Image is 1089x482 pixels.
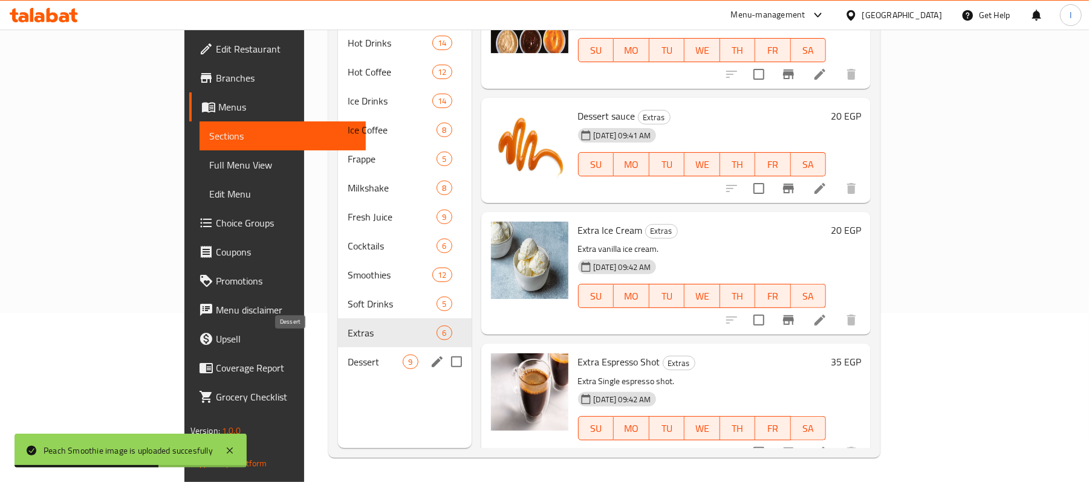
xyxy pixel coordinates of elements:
[218,100,357,114] span: Menus
[813,67,827,82] a: Edit menu item
[760,42,786,59] span: FR
[645,224,678,239] div: Extras
[649,416,685,440] button: TU
[348,94,432,108] span: Ice Drinks
[209,158,357,172] span: Full Menu View
[578,152,614,176] button: SU
[760,420,786,437] span: FR
[684,152,720,176] button: WE
[348,297,437,311] div: Soft Drinks
[216,390,357,404] span: Grocery Checklist
[746,307,772,333] span: Select to update
[614,38,649,62] button: MO
[338,86,471,115] div: Ice Drinks14
[437,298,451,310] span: 5
[584,420,609,437] span: SU
[746,62,772,87] span: Select to update
[755,38,791,62] button: FR
[348,210,437,224] div: Fresh Juice
[725,156,751,173] span: TH
[589,394,656,405] span: [DATE] 09:42 AM
[837,438,866,467] button: delete
[578,242,827,257] p: Extra vanilla ice cream.
[189,295,366,324] a: Menu disclaimer
[614,152,649,176] button: MO
[428,353,446,371] button: edit
[791,416,827,440] button: SA
[796,288,822,305] span: SA
[190,423,220,439] span: Version:
[44,444,213,457] div: Peach Smoothie image is uploaded succesfully
[831,353,861,370] h6: 35 EGP
[614,416,649,440] button: MO
[338,347,471,376] div: Dessert9edit
[725,420,751,437] span: TH
[654,156,680,173] span: TU
[578,416,614,440] button: SU
[654,420,680,437] span: TU
[437,327,451,339] span: 6
[746,440,772,465] span: Select to update
[189,63,366,92] a: Branches
[437,153,451,165] span: 5
[433,66,451,78] span: 12
[619,42,645,59] span: MO
[338,202,471,231] div: Fresh Juice9
[720,416,756,440] button: TH
[589,130,656,141] span: [DATE] 09:41 AM
[639,111,670,124] span: Extras
[200,179,366,208] a: Edit Menu
[649,152,685,176] button: TU
[216,42,357,56] span: Edit Restaurant
[663,356,695,370] div: Extras
[209,129,357,143] span: Sections
[216,245,357,259] span: Coupons
[649,38,685,62] button: TU
[619,156,645,173] span: MO
[216,274,357,288] span: Promotions
[338,260,471,289] div: Smoothies12
[338,231,471,260] div: Cocktails6
[348,65,432,79] span: Hot Coffee
[338,173,471,202] div: Milkshake8
[348,268,432,282] div: Smoothies
[437,297,452,311] div: items
[614,284,649,308] button: MO
[403,356,417,368] span: 9
[1070,8,1071,22] span: I
[216,332,357,346] span: Upsell
[755,416,791,440] button: FR
[338,57,471,86] div: Hot Coffee12
[725,42,751,59] span: TH
[689,42,715,59] span: WE
[862,8,942,22] div: [GEOGRAPHIC_DATA]
[584,288,609,305] span: SU
[578,221,643,239] span: Extra Ice Cream
[684,416,720,440] button: WE
[791,284,827,308] button: SA
[720,152,756,176] button: TH
[338,24,471,381] nav: Menu sections
[755,152,791,176] button: FR
[774,438,803,467] button: Branch-specific-item
[338,289,471,318] div: Soft Drinks5
[189,237,366,266] a: Coupons
[200,121,366,150] a: Sections
[649,284,685,308] button: TU
[584,156,609,173] span: SU
[774,60,803,89] button: Branch-specific-item
[216,303,357,317] span: Menu disclaimer
[720,38,756,62] button: TH
[578,353,660,371] span: Extra Espresso Shot
[491,108,568,185] img: Dessert sauce
[209,187,357,201] span: Edit Menu
[433,37,451,49] span: 14
[831,108,861,124] h6: 20 EGP
[348,239,437,253] span: Cocktails
[654,288,680,305] span: TU
[791,152,827,176] button: SA
[663,356,695,370] span: Extras
[216,216,357,230] span: Choice Groups
[774,306,803,335] button: Branch-specific-item
[437,211,451,223] span: 9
